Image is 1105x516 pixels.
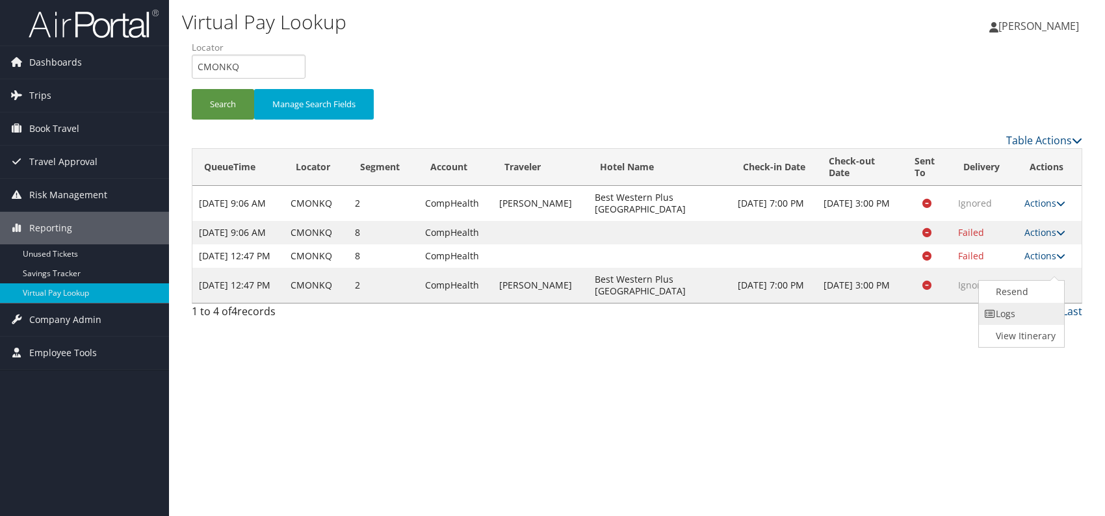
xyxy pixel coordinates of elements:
[1062,304,1082,318] a: Last
[284,244,348,268] td: CMONKQ
[998,19,1079,33] span: [PERSON_NAME]
[192,221,284,244] td: [DATE] 9:06 AM
[29,79,51,112] span: Trips
[29,46,82,79] span: Dashboards
[958,250,984,262] span: Failed
[419,268,493,303] td: CompHealth
[192,149,284,186] th: QueueTime: activate to sort column ascending
[958,197,992,209] span: Ignored
[348,186,419,221] td: 2
[493,149,588,186] th: Traveler: activate to sort column ascending
[254,89,374,120] button: Manage Search Fields
[29,112,79,145] span: Book Travel
[29,8,159,39] img: airportal-logo.png
[989,6,1092,45] a: [PERSON_NAME]
[192,268,284,303] td: [DATE] 12:47 PM
[493,268,588,303] td: [PERSON_NAME]
[419,149,493,186] th: Account: activate to sort column ascending
[588,186,731,221] td: Best Western Plus [GEOGRAPHIC_DATA]
[182,8,788,36] h1: Virtual Pay Lookup
[1018,149,1082,186] th: Actions
[1024,197,1065,209] a: Actions
[958,279,992,291] span: Ignored
[903,149,951,186] th: Sent To: activate to sort column ascending
[348,221,419,244] td: 8
[817,268,903,303] td: [DATE] 3:00 PM
[419,244,493,268] td: CompHealth
[817,149,903,186] th: Check-out Date: activate to sort column ascending
[419,221,493,244] td: CompHealth
[192,244,284,268] td: [DATE] 12:47 PM
[348,244,419,268] td: 8
[284,149,348,186] th: Locator: activate to sort column ascending
[731,149,817,186] th: Check-in Date: activate to sort column ascending
[1024,279,1065,291] a: Actions
[1024,250,1065,262] a: Actions
[348,149,419,186] th: Segment: activate to sort column ascending
[284,268,348,303] td: CMONKQ
[348,268,419,303] td: 2
[192,41,315,54] label: Locator
[419,186,493,221] td: CompHealth
[979,281,1061,303] a: Resend
[29,146,97,178] span: Travel Approval
[284,221,348,244] td: CMONKQ
[231,304,237,318] span: 4
[979,325,1061,347] a: View Itinerary
[979,303,1061,325] a: Logs
[284,186,348,221] td: CMONKQ
[29,303,101,336] span: Company Admin
[588,149,731,186] th: Hotel Name: activate to sort column ascending
[192,89,254,120] button: Search
[493,186,588,221] td: [PERSON_NAME]
[1006,133,1082,148] a: Table Actions
[29,179,107,211] span: Risk Management
[958,226,984,239] span: Failed
[29,212,72,244] span: Reporting
[1024,226,1065,239] a: Actions
[731,268,817,303] td: [DATE] 7:00 PM
[817,186,903,221] td: [DATE] 3:00 PM
[192,303,400,326] div: 1 to 4 of records
[192,186,284,221] td: [DATE] 9:06 AM
[588,268,731,303] td: Best Western Plus [GEOGRAPHIC_DATA]
[952,149,1018,186] th: Delivery: activate to sort column ascending
[731,186,817,221] td: [DATE] 7:00 PM
[29,337,97,369] span: Employee Tools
